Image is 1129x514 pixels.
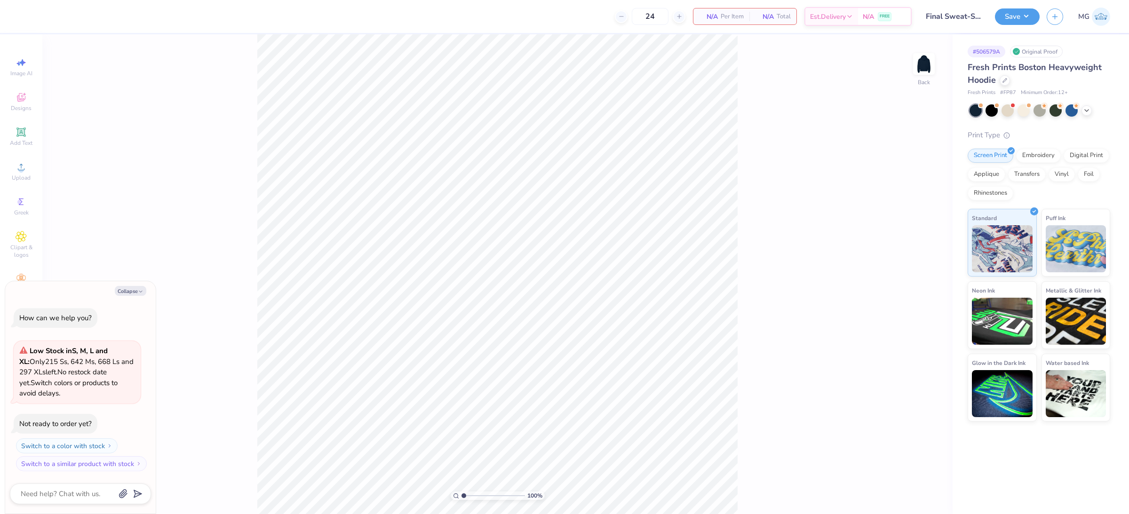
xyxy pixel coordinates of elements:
span: Per Item [721,12,744,22]
span: Add Text [10,139,32,147]
div: Transfers [1008,167,1046,182]
div: # 506579A [968,46,1005,57]
span: Only 215 Ss, 642 Ms, 668 Ls and 297 XLs left. Switch colors or products to avoid delays. [19,346,134,398]
span: Est. Delivery [810,12,846,22]
div: Print Type [968,130,1110,141]
div: Embroidery [1016,149,1061,163]
button: Save [995,8,1040,25]
button: Switch to a color with stock [16,438,118,453]
span: Clipart & logos [5,244,38,259]
span: # FP87 [1000,89,1016,97]
div: Foil [1078,167,1100,182]
span: FREE [880,13,890,20]
button: Collapse [115,286,146,296]
a: MG [1078,8,1110,26]
div: Rhinestones [968,186,1013,200]
span: Puff Ink [1046,213,1065,223]
div: Back [918,78,930,87]
span: No restock date yet. [19,367,107,387]
div: Original Proof [1010,46,1063,57]
img: Switch to a similar product with stock [136,461,142,467]
input: Untitled Design [919,7,988,26]
span: MG [1078,11,1089,22]
span: Metallic & Glitter Ink [1046,285,1101,295]
input: – – [632,8,668,25]
span: Neon Ink [972,285,995,295]
div: Vinyl [1049,167,1075,182]
img: Standard [972,225,1033,272]
img: Puff Ink [1046,225,1106,272]
span: Fresh Prints [968,89,995,97]
img: Mary Grace [1092,8,1110,26]
div: Not ready to order yet? [19,419,92,428]
span: Water based Ink [1046,358,1089,368]
span: Image AI [10,70,32,77]
span: Upload [12,174,31,182]
span: Minimum Order: 12 + [1021,89,1068,97]
img: Metallic & Glitter Ink [1046,298,1106,345]
span: Total [777,12,791,22]
div: How can we help you? [19,313,92,323]
span: Glow in the Dark Ink [972,358,1026,368]
div: Digital Print [1064,149,1109,163]
img: Water based Ink [1046,370,1106,417]
img: Back [914,55,933,73]
span: N/A [863,12,874,22]
img: Glow in the Dark Ink [972,370,1033,417]
div: Applique [968,167,1005,182]
span: Greek [14,209,29,216]
span: N/A [699,12,718,22]
img: Switch to a color with stock [107,443,112,449]
strong: Low Stock in S, M, L and XL : [19,346,108,366]
div: Screen Print [968,149,1013,163]
span: Fresh Prints Boston Heavyweight Hoodie [968,62,1102,86]
img: Neon Ink [972,298,1033,345]
button: Switch to a similar product with stock [16,456,147,471]
span: 100 % [527,491,542,500]
span: N/A [755,12,774,22]
span: Standard [972,213,997,223]
span: Designs [11,104,32,112]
